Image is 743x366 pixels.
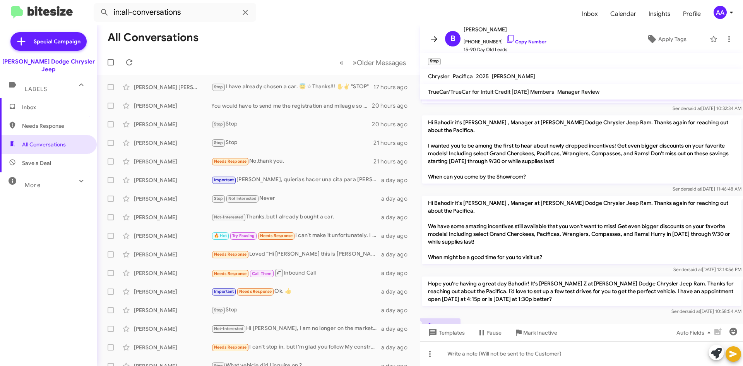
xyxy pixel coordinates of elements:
span: Not-Interested [214,326,244,331]
div: a day ago [381,288,414,296]
span: [PHONE_NUMBER] [464,34,546,46]
span: Sender [DATE] 10:32:34 AM [673,105,741,111]
span: « [339,58,344,67]
div: Loved “Hi [PERSON_NAME] this is [PERSON_NAME] , Manager at [PERSON_NAME] Dodge Chrysler Jeep Ram.... [211,250,381,259]
span: Mark Inactive [523,326,557,340]
button: Templates [420,326,471,340]
span: Pause [486,326,502,340]
span: Stop [214,84,223,89]
div: [PERSON_NAME] [134,344,211,351]
span: Stop [214,122,223,127]
span: Special Campaign [34,38,80,45]
p: Stop [422,318,461,332]
span: Older Messages [357,58,406,67]
span: 🔥 Hot [214,233,227,238]
span: said at [688,186,701,192]
div: [PERSON_NAME] [134,139,211,147]
span: Insights [642,3,677,25]
button: Auto Fields [670,326,720,340]
a: Special Campaign [10,32,87,51]
a: Copy Number [506,39,546,45]
span: Stop [214,140,223,145]
div: Thanks,but I already bought a car. [211,213,381,222]
input: Search [94,3,256,22]
div: [PERSON_NAME] [PERSON_NAME] [134,83,211,91]
span: Not-Interested [214,215,244,220]
div: [PERSON_NAME] [134,251,211,258]
div: AA [714,6,727,19]
div: 21 hours ago [373,139,414,147]
div: a day ago [381,269,414,277]
div: [PERSON_NAME] [134,325,211,333]
span: Needs Response [214,159,247,164]
div: [PERSON_NAME], quierias hacer una cita para [PERSON_NAME]? [211,175,381,184]
span: Try Pausing [232,233,255,238]
div: Stop [211,120,372,129]
button: Next [348,55,411,70]
span: Stop [214,196,223,201]
div: [PERSON_NAME] [134,213,211,221]
span: B [450,33,455,45]
div: I can't stop in, but I'm glad you follow My construction company is in the market for a new and o... [211,343,381,352]
a: Inbox [576,3,604,25]
span: All Conversations [22,141,66,148]
small: Stop [428,58,441,65]
span: [PERSON_NAME] [492,73,535,80]
span: Sender [DATE] 11:46:48 AM [673,186,741,192]
button: Mark Inactive [508,326,563,340]
button: AA [707,6,734,19]
span: Needs Response [239,289,272,294]
span: More [25,182,41,189]
div: a day ago [381,306,414,314]
div: Stop [211,138,373,147]
div: a day ago [381,232,414,240]
div: [PERSON_NAME] [134,195,211,203]
div: a day ago [381,176,414,184]
span: Pacifica [453,73,473,80]
div: [PERSON_NAME] [134,158,211,165]
div: [PERSON_NAME] [134,288,211,296]
span: said at [688,266,702,272]
span: Needs Response [22,122,88,130]
button: Apply Tags [627,32,706,46]
button: Previous [335,55,348,70]
div: I can't make it unfortunately. I noticed I have some where to be at noon. We have time let's plan... [211,231,381,240]
div: 21 hours ago [373,158,414,165]
span: 2025 [476,73,489,80]
div: No,thank you. [211,157,373,166]
div: I have already chosen a car. 😇 ☆Thanks!!! ✋️✌️ "STOP" [211,82,373,91]
span: Needs Response [214,252,247,257]
div: 20 hours ago [372,120,414,128]
span: Apply Tags [658,32,687,46]
div: [PERSON_NAME] [134,176,211,184]
span: 15-90 Day Old Leads [464,46,546,53]
span: Inbox [22,103,88,111]
div: a day ago [381,344,414,351]
div: Hi [PERSON_NAME], I am no longer on the market for a new truck. Thanks. [211,324,381,333]
nav: Page navigation example [335,55,411,70]
span: Calendar [604,3,642,25]
div: 20 hours ago [372,102,414,110]
div: Never [211,194,381,203]
button: Pause [471,326,508,340]
span: » [353,58,357,67]
div: [PERSON_NAME] [134,232,211,240]
span: Call Them [252,271,272,276]
div: a day ago [381,195,414,203]
span: Labels [25,86,47,93]
div: You would have to send me the registration and mileage so we can access Jeeps records [211,102,372,110]
span: Chrysler [428,73,450,80]
div: [PERSON_NAME] [134,102,211,110]
span: Not Interested [228,196,257,201]
div: [PERSON_NAME] [134,269,211,277]
span: Save a Deal [22,159,51,167]
div: Ok. 👍 [211,287,381,296]
span: Needs Response [214,345,247,350]
div: a day ago [381,251,414,258]
span: Stop [214,308,223,313]
span: said at [687,308,700,314]
div: Stop [211,306,381,314]
span: Needs Response [260,233,293,238]
div: 17 hours ago [373,83,414,91]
